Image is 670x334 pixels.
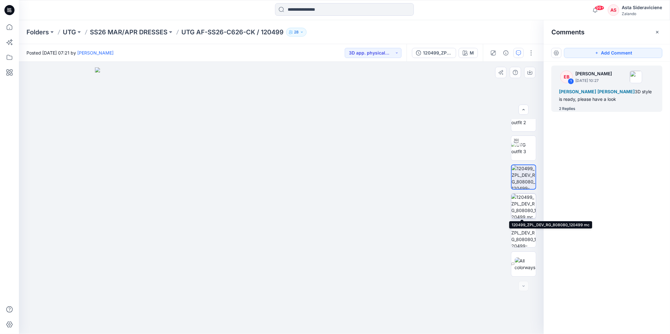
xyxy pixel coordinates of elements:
[77,50,114,55] a: [PERSON_NAME]
[470,49,474,56] div: M
[595,5,604,10] span: 99+
[26,49,114,56] span: Posted [DATE] 07:21 by
[512,165,536,189] img: 120499_ZPL_DEV_RG_808080_120499-workmanship
[622,11,662,16] div: Zalando
[511,141,536,155] img: UTG outfit 3
[511,223,536,247] img: 120499_ZPL_DEV_RG_808080_120499-patterns
[597,89,635,94] span: [PERSON_NAME]
[26,28,49,37] a: Folders
[551,28,585,36] h2: Comments
[181,28,284,37] p: UTG AF-SS26-C626-CK / 120499
[575,70,612,78] p: [PERSON_NAME]
[511,194,536,218] img: 120499_ZPL_DEV_RG_808080_120499 mc
[95,67,468,334] img: eyJhbGciOiJIUzI1NiIsImtpZCI6IjAiLCJzbHQiOiJzZXMiLCJ0eXAiOiJKV1QifQ.eyJkYXRhIjp7InR5cGUiOiJzdG9yYW...
[575,78,612,84] p: [DATE] 10:27
[515,257,536,271] img: All colorways
[559,89,596,94] span: [PERSON_NAME]
[286,28,307,37] button: 28
[511,112,536,126] img: UTG outfit 2
[423,49,452,56] div: 120499_ZPL_DEV
[559,88,655,103] div: 3D style is ready, please have a look
[564,48,662,58] button: Add Comment
[63,28,76,37] a: UTG
[501,48,511,58] button: Details
[459,48,478,58] button: M
[294,29,299,36] p: 28
[560,71,573,83] div: EB
[90,28,167,37] a: SS26 MAR/APR DRESSES
[608,4,619,16] div: AS
[559,106,575,112] div: 2 Replies
[412,48,456,58] button: 120499_ZPL_DEV
[568,78,574,84] div: 1
[622,4,662,11] div: Asta Sideraviciene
